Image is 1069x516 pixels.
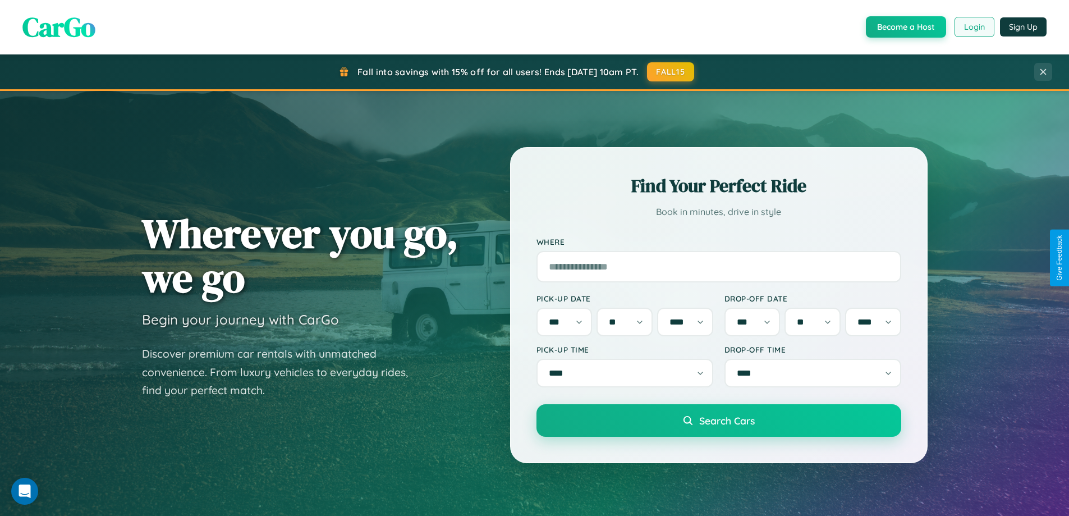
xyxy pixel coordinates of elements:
button: Search Cars [536,404,901,437]
div: Give Feedback [1056,235,1063,281]
h2: Find Your Perfect Ride [536,173,901,198]
p: Discover premium car rentals with unmatched convenience. From luxury vehicles to everyday rides, ... [142,345,423,400]
button: FALL15 [647,62,694,81]
h1: Wherever you go, we go [142,211,458,300]
span: Search Cars [699,414,755,427]
h3: Begin your journey with CarGo [142,311,339,328]
span: Fall into savings with 15% off for all users! Ends [DATE] 10am PT. [357,66,639,77]
button: Become a Host [866,16,946,38]
label: Where [536,237,901,246]
label: Drop-off Time [724,345,901,354]
label: Pick-up Time [536,345,713,354]
label: Drop-off Date [724,294,901,303]
div: Open Intercom Messenger [11,478,38,505]
button: Login [955,17,994,37]
label: Pick-up Date [536,294,713,303]
span: CarGo [22,8,95,45]
button: Sign Up [1000,17,1047,36]
p: Book in minutes, drive in style [536,204,901,220]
